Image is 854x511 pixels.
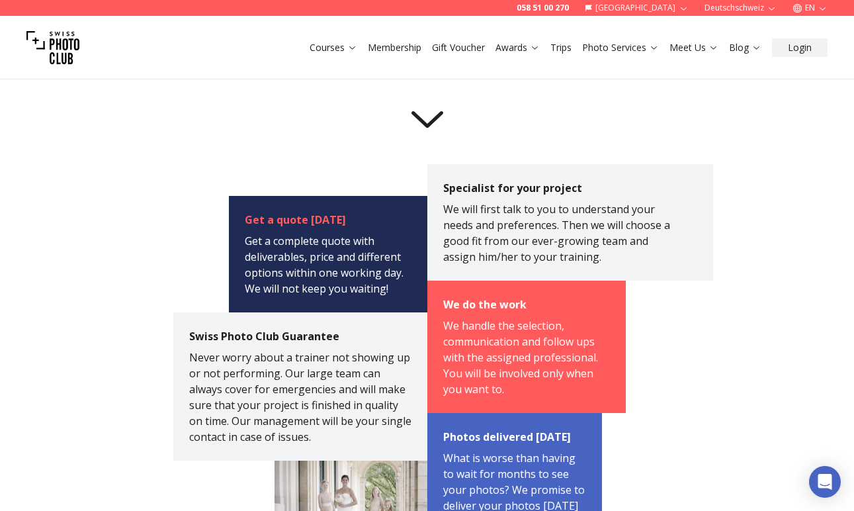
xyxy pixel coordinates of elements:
a: Courses [310,41,357,54]
p: Photos delivered [DATE] [443,429,586,450]
a: 058 51 00 270 [517,3,569,13]
a: Blog [729,41,761,54]
span: Never worry about a trainer not showing up or not performing. Our large team can always cover for... [189,350,411,444]
img: Swiss photo club [26,21,79,74]
p: Get a quote [DATE] [245,212,411,233]
p: Swiss Photo Club Guarantee [189,328,411,349]
a: Meet Us [669,41,718,54]
button: Photo Services [577,38,664,57]
button: Blog [724,38,767,57]
span: We will first talk to you to understand your needs and preferences. Then we will choose a good fi... [443,202,670,264]
span: We handle the selection, communication and follow ups with the assigned professional. You will be... [443,318,598,396]
button: Login [772,38,828,57]
a: Gift Voucher [432,41,485,54]
button: Trips [545,38,577,57]
a: Trips [550,41,572,54]
button: Awards [490,38,545,57]
p: We do the work [443,297,610,318]
button: Gift Voucher [427,38,490,57]
a: Membership [368,41,421,54]
a: Photo Services [582,41,659,54]
p: Specialist for your project [443,180,681,201]
span: Get a complete quote with deliverables, price and different options within one working day. We wi... [245,234,404,296]
button: Meet Us [664,38,724,57]
button: Membership [363,38,427,57]
button: Courses [304,38,363,57]
div: Open Intercom Messenger [809,466,841,498]
a: Awards [495,41,540,54]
